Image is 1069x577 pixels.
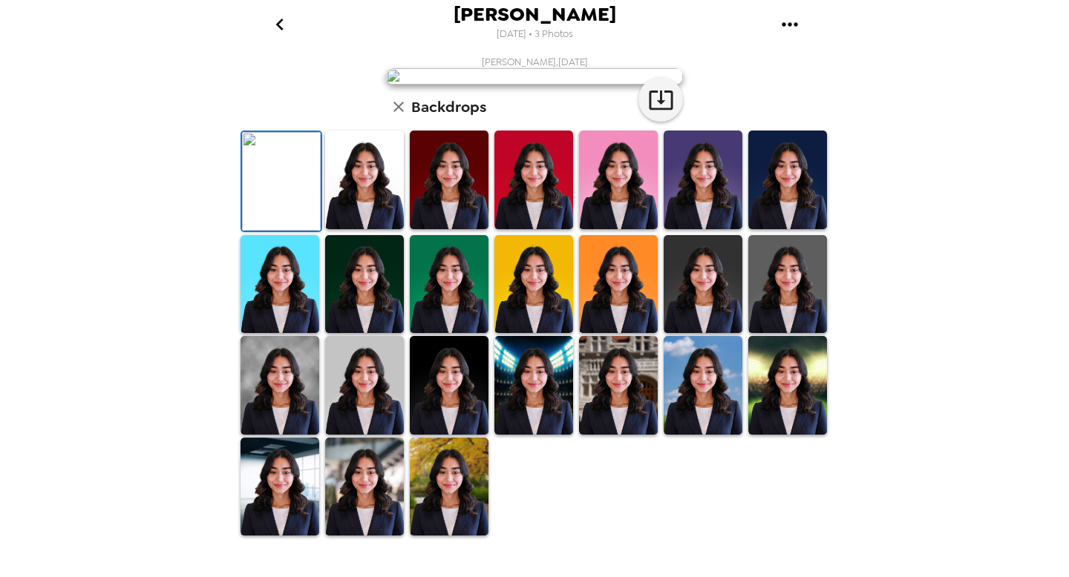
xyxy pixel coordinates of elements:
[454,4,616,24] span: [PERSON_NAME]
[497,24,573,44] span: [DATE] • 3 Photos
[242,132,321,231] img: Original
[482,56,588,68] span: [PERSON_NAME] , [DATE]
[386,68,683,85] img: user
[411,95,486,119] h6: Backdrops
